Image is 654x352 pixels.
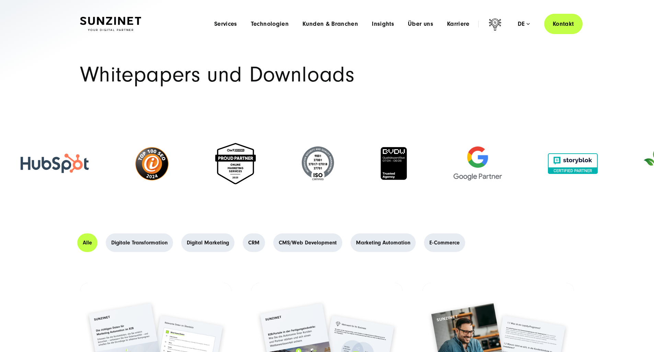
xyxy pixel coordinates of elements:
a: Services [214,21,237,27]
a: CMS/Web Development [273,233,342,252]
a: Alle [77,233,97,252]
a: Marketing Automation [351,233,416,252]
img: BVDW Qualitätszertifikat - Digitalagentur SUNZINET [380,146,408,180]
img: Google Partner Agentur - Digitalagentur für Digital Marketing und Strategie SUNZINET [454,146,502,180]
div: de [518,21,530,27]
a: Digital Marketing [181,233,234,252]
a: Digitale Transformation [106,233,173,252]
img: SUNZINET Full Service Digital Agentur [80,17,141,31]
a: Karriere [447,21,470,27]
a: Kontakt [544,14,583,34]
a: E-Commerce [424,233,465,252]
a: Insights [372,21,394,27]
a: Technologien [251,21,289,27]
img: HubSpot - Digitalagentur SUNZINET [21,154,89,174]
img: Storyblok zertifiziert partner agentur SUNZINET - Storyblok agentur SUNZINET [548,153,598,174]
a: CRM [243,233,265,252]
img: ISO-Siegel - Digital Agentur SUNZINET [302,146,334,181]
h1: Whitepapers und Downloads [80,64,574,85]
a: Über uns [408,21,433,27]
a: Kunden & Branchen [302,21,358,27]
img: top-100-seo-2024-ibusiness-seo-agentur-SUNZINET [135,146,169,181]
img: Online marketing services 2025 - Digital Agentur SUNZNET - OMR Proud Partner [215,143,256,184]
